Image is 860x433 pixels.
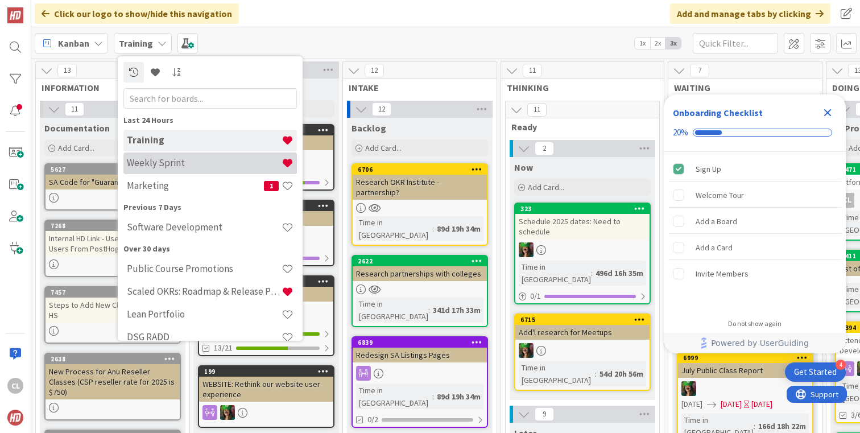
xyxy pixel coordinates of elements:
div: 496d 16h 35m [593,267,646,279]
span: [DATE] [721,398,742,410]
div: 199 [204,368,333,376]
span: Powered by UserGuiding [711,336,809,350]
span: 2x [650,38,665,49]
div: Get Started [794,366,837,378]
div: Footer [664,333,846,353]
div: Invite Members is incomplete. [668,261,841,286]
div: Research partnerships with colleges [353,266,487,281]
div: Open Get Started checklist, remaining modules: 4 [785,362,846,382]
div: 2638 [51,355,180,363]
div: 6839 [353,337,487,348]
div: 199WEBSITE: Rethink our website user experience [199,366,333,402]
span: : [432,390,434,403]
div: 341d 17h 33m [430,304,483,316]
div: Sign Up is complete. [668,156,841,182]
div: 5627SA Code for "Guaranteed to Run" [46,164,180,189]
a: 2622Research partnerships with collegesTime in [GEOGRAPHIC_DATA]:341d 17h 33m [352,255,488,327]
a: 7457Steps to Add New Class or Trainer to HS [44,286,181,344]
div: Time in [GEOGRAPHIC_DATA] [519,361,595,386]
span: 7 [690,64,709,77]
div: 0/1 [515,289,650,303]
span: 11 [65,102,84,116]
b: Training [119,38,153,49]
div: 6839Redesign SA Listings Pages [353,337,487,362]
div: SA Code for "Guaranteed to Run" [46,175,180,189]
div: July Public Class Report [678,363,812,378]
div: 7457 [46,287,180,298]
div: 5627 [51,166,180,174]
a: 199WEBSITE: Rethink our website user experienceSL [198,365,334,428]
span: Add Card... [528,182,564,192]
input: Search for boards... [123,88,297,109]
div: Time in [GEOGRAPHIC_DATA] [356,384,432,409]
span: 11 [527,103,547,117]
div: SL [515,343,650,358]
div: Time in [GEOGRAPHIC_DATA] [356,216,432,241]
div: Internal HD Link - Use to Hide Internal Users From PostHog Data [46,231,180,256]
div: Onboarding Checklist [673,106,763,119]
input: Quick Filter... [693,33,778,53]
div: Schedule 2025 dates: Need to schedule [515,214,650,239]
a: 6839Redesign SA Listings PagesTime in [GEOGRAPHIC_DATA]:89d 19h 34m0/2 [352,336,488,428]
div: Time in [GEOGRAPHIC_DATA] [519,261,591,286]
span: 12 [372,102,391,116]
img: SL [519,343,534,358]
img: SL [519,242,534,257]
img: SL [220,405,235,420]
div: [DATE] [751,398,772,410]
span: 0/2 [367,414,378,426]
span: INTAKE [349,82,482,93]
span: Ready [511,121,645,133]
div: 5627 [46,164,180,175]
span: 9 [535,407,554,421]
h4: DSG RADD [127,331,282,343]
div: Checklist progress: 20% [673,127,837,138]
div: Over 30 days [123,243,297,255]
span: 3x [665,38,681,49]
div: 4 [836,360,846,370]
div: Sign Up [696,162,721,176]
div: 6999 [683,354,812,362]
div: 6999July Public Class Report [678,353,812,378]
a: 323Schedule 2025 dates: Need to scheduleSLTime in [GEOGRAPHIC_DATA]:496d 16h 35m0/1 [514,203,651,304]
div: 7457 [51,288,180,296]
div: Previous 7 Days [123,201,297,213]
span: Now [514,162,533,173]
h4: Public Course Promotions [127,263,282,274]
img: avatar [7,410,23,426]
div: WEBSITE: Rethink our website user experience [199,377,333,402]
div: 6706 [358,166,487,174]
div: Redesign SA Listings Pages [353,348,487,362]
div: 89d 19h 34m [434,390,483,403]
span: : [591,267,593,279]
div: 199 [199,366,333,377]
h4: Marketing [127,180,264,191]
span: THINKING [507,82,650,93]
div: 2638 [46,354,180,364]
div: 6715Add'l research for Meetups [515,315,650,340]
a: 6715Add'l research for MeetupsSLTime in [GEOGRAPHIC_DATA]:54d 20h 56m [514,314,651,391]
span: 1 [264,181,279,191]
img: SL [681,381,696,396]
div: New Process for Anu Reseller Classes (CSP reseller rate for 2025 is $750) [46,364,180,399]
span: Support [24,2,52,15]
div: Add a Card is incomplete. [668,235,841,260]
div: SL [678,381,812,396]
div: 6999 [678,353,812,363]
span: 1x [635,38,650,49]
h4: Scaled OKRs: Roadmap & Release Plan [127,286,282,297]
div: 2638New Process for Anu Reseller Classes (CSP reseller rate for 2025 is $750) [46,354,180,399]
a: Powered by UserGuiding [669,333,840,353]
a: 5627SA Code for "Guaranteed to Run" [44,163,181,211]
span: [DATE] [681,398,702,410]
h4: Training [127,134,282,146]
span: WAITING [674,82,808,93]
span: 12 [365,64,384,77]
div: 7268 [46,221,180,231]
div: 54d 20h 56m [597,368,646,380]
div: Checklist items [664,152,846,312]
div: 166d 18h 22m [755,420,809,432]
div: 6715 [520,316,650,324]
span: Backlog [352,122,386,134]
h4: Software Development [127,221,282,233]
